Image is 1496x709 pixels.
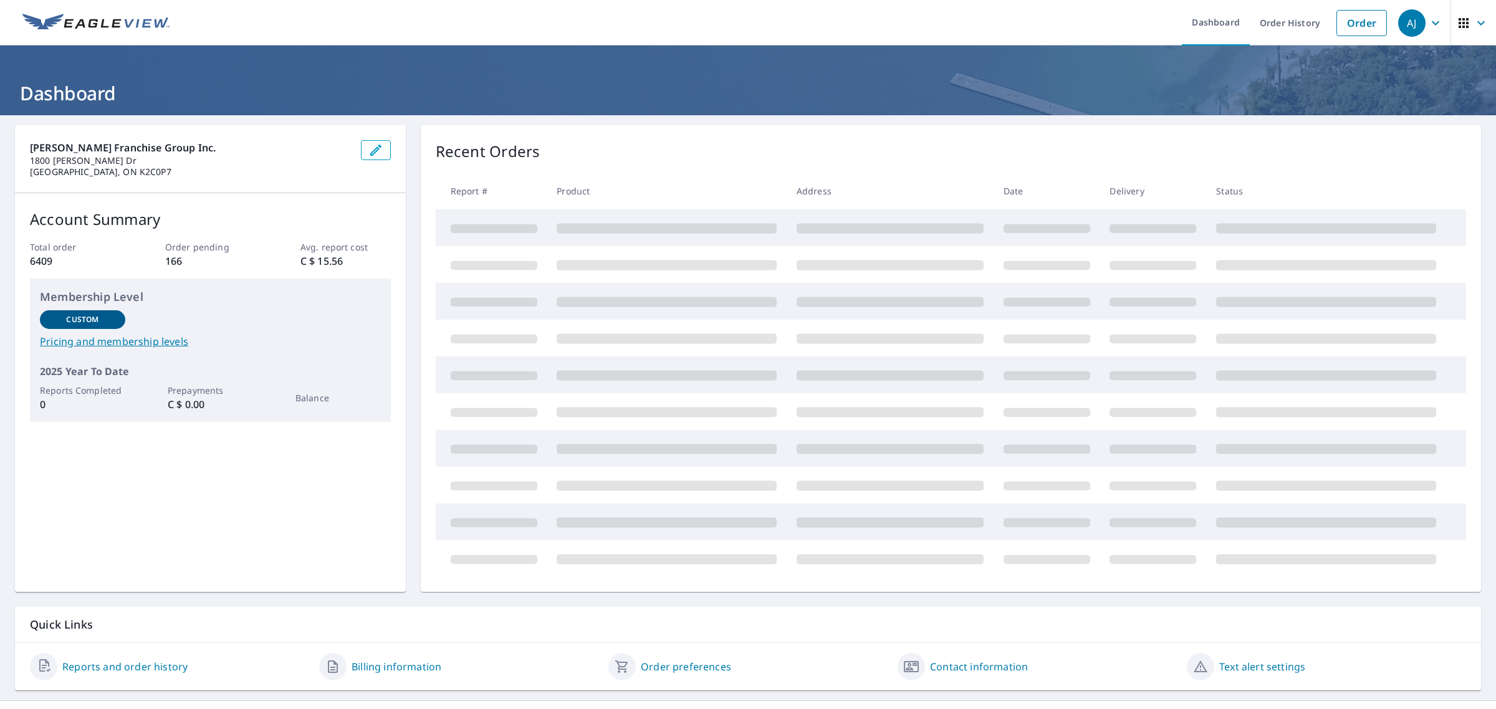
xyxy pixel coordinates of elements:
[930,659,1028,674] a: Contact information
[30,155,351,166] p: 1800 [PERSON_NAME] Dr
[30,617,1466,632] p: Quick Links
[30,254,120,269] p: 6409
[787,173,994,209] th: Address
[1219,659,1305,674] a: Text alert settings
[66,314,98,325] p: Custom
[300,254,391,269] p: C $ 15.56
[62,659,188,674] a: Reports and order history
[40,384,125,397] p: Reports Completed
[30,240,120,254] p: Total order
[165,240,256,254] p: Order pending
[547,173,787,209] th: Product
[436,173,547,209] th: Report #
[165,254,256,269] p: 166
[30,166,351,178] p: [GEOGRAPHIC_DATA], ON K2C0P7
[40,397,125,412] p: 0
[300,240,391,254] p: Avg. report cost
[30,208,391,231] p: Account Summary
[1100,173,1206,209] th: Delivery
[295,391,381,404] p: Balance
[1206,173,1446,209] th: Status
[22,14,170,32] img: EV Logo
[994,173,1100,209] th: Date
[40,288,381,305] p: Membership Level
[436,140,540,163] p: Recent Orders
[1336,10,1387,36] a: Order
[352,659,441,674] a: Billing information
[168,384,253,397] p: Prepayments
[40,364,381,379] p: 2025 Year To Date
[641,659,731,674] a: Order preferences
[40,334,381,349] a: Pricing and membership levels
[30,140,351,155] p: [PERSON_NAME] Franchise Group Inc.
[168,397,253,412] p: C $ 0.00
[15,80,1481,106] h1: Dashboard
[1398,9,1426,37] div: AJ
